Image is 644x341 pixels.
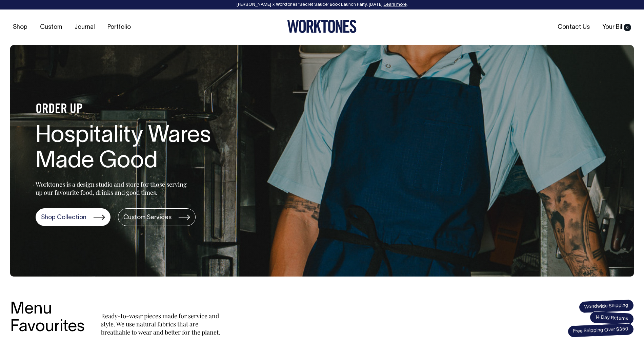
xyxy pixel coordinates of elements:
a: Custom Services [118,208,196,226]
p: Ready-to-wear pieces made for service and style. We use natural fabrics that are breathable to we... [101,312,223,336]
h4: ORDER UP [36,102,253,117]
span: 0 [624,24,631,31]
h3: Menu Favourites [10,301,85,337]
a: Shop [10,22,30,33]
span: 14 Day Returns [589,311,634,325]
span: Free Shipping Over $350 [567,323,634,338]
a: Portfolio [105,22,134,33]
a: Custom [37,22,65,33]
a: Learn more [384,3,407,7]
a: Your Bill0 [600,22,634,33]
div: [PERSON_NAME] × Worktones ‘Secret Sauce’ Book Launch Party, [DATE]. . [7,2,637,7]
p: Worktones is a design studio and store for those serving up our favourite food, drinks and good t... [36,180,190,196]
a: Shop Collection [36,208,110,226]
span: Worldwide Shipping [579,299,634,314]
a: Contact Us [555,22,592,33]
h1: Hospitality Wares Made Good [36,124,253,174]
a: Journal [72,22,98,33]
